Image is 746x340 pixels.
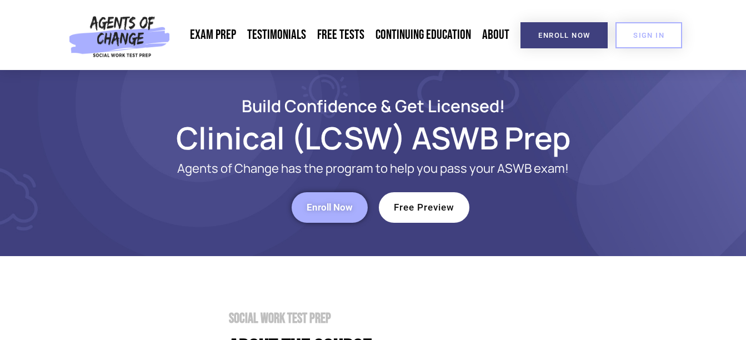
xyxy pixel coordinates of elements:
[394,203,454,212] span: Free Preview
[175,22,515,48] nav: Menu
[312,22,370,48] a: Free Tests
[57,98,690,114] h2: Build Confidence & Get Licensed!
[57,125,690,151] h1: Clinical (LCSW) ASWB Prep
[370,22,477,48] a: Continuing Education
[615,22,682,48] a: SIGN IN
[520,22,608,48] a: Enroll Now
[229,312,690,326] h2: Social Work Test Prep
[538,32,590,39] span: Enroll Now
[633,32,664,39] span: SIGN IN
[292,192,368,223] a: Enroll Now
[184,22,242,48] a: Exam Prep
[477,22,515,48] a: About
[101,162,645,176] p: Agents of Change has the program to help you pass your ASWB exam!
[379,192,469,223] a: Free Preview
[242,22,312,48] a: Testimonials
[307,203,353,212] span: Enroll Now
